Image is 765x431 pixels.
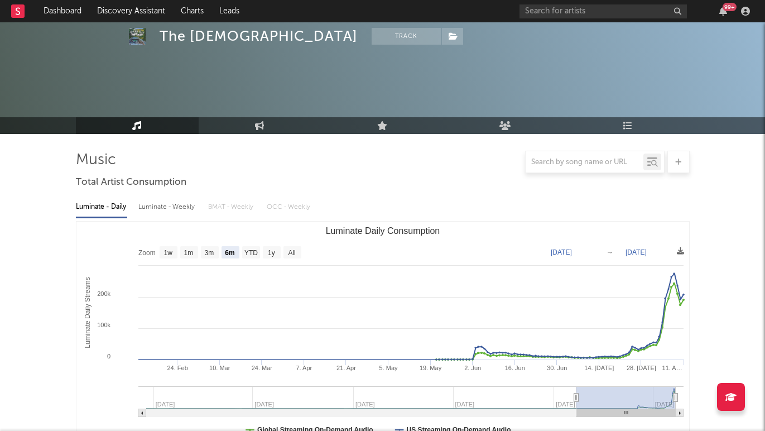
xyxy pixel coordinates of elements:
text: 3m [204,249,214,257]
div: 99 + [723,3,737,11]
text: 16. Jun [504,365,525,371]
text: YTD [244,249,257,257]
text: Zoom [138,249,156,257]
button: 99+ [719,7,727,16]
text: [DATE] [551,248,572,256]
text: 30. Jun [547,365,567,371]
text: 24. Feb [167,365,187,371]
text: → [607,248,613,256]
text: All [288,249,295,257]
text: 21. Apr [336,365,356,371]
text: 14. [DATE] [584,365,614,371]
text: 0 [107,353,110,360]
text: 1y [268,249,275,257]
div: The [DEMOGRAPHIC_DATA] [160,28,358,45]
text: 11. A… [662,365,682,371]
text: 28. [DATE] [626,365,656,371]
text: 7. Apr [296,365,312,371]
text: 5. May [379,365,398,371]
text: 100k [97,322,110,328]
div: Luminate - Daily [76,198,127,217]
button: Track [372,28,441,45]
text: 19. May [420,365,442,371]
text: Luminate Daily Streams [83,277,91,348]
text: Luminate Daily Consumption [325,226,440,236]
text: [DATE] [626,248,647,256]
text: 10. Mar [209,365,230,371]
div: Luminate - Weekly [138,198,197,217]
text: 200k [97,290,110,297]
span: Total Artist Consumption [76,176,186,189]
text: 1m [184,249,193,257]
input: Search for artists [519,4,687,18]
text: 1w [163,249,172,257]
input: Search by song name or URL [526,158,643,167]
text: 6m [225,249,234,257]
text: 2. Jun [464,365,481,371]
text: 24. Mar [251,365,272,371]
